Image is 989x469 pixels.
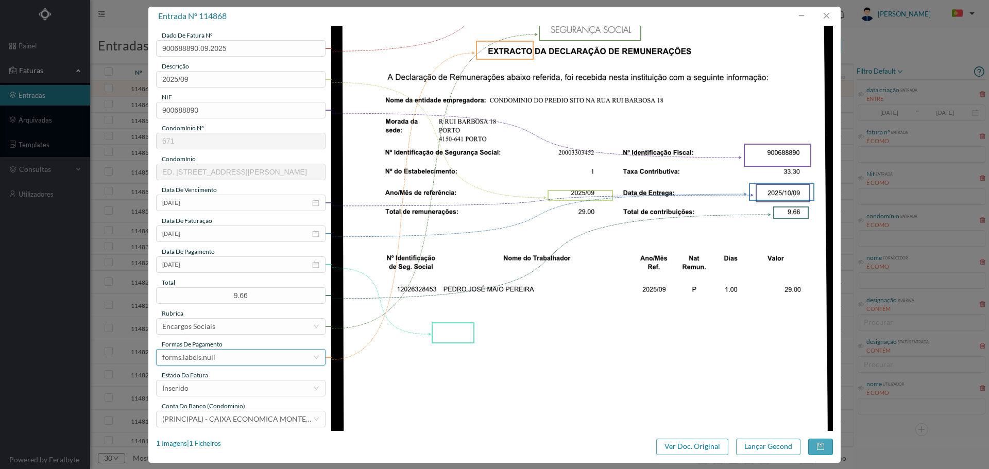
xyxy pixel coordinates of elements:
[162,319,215,334] div: Encargos Sociais
[162,155,196,163] span: condomínio
[162,31,213,39] span: dado de fatura nº
[162,380,189,396] div: Inserido
[162,217,212,224] span: data de faturação
[313,385,319,391] i: icon: down
[158,11,227,21] span: entrada nº 114868
[162,248,215,255] span: data de pagamento
[162,402,245,410] span: conta do banco (condominio)
[162,62,189,70] span: descrição
[312,199,319,206] i: icon: calendar
[162,371,208,379] span: estado da fatura
[656,439,728,455] button: Ver Doc. Original
[162,124,204,132] span: condomínio nº
[162,279,175,286] span: total
[313,416,319,422] i: icon: down
[162,93,172,101] span: NIF
[162,414,402,423] span: (PRINCIPAL) - CAIXA ECONOMICA MONTEPIO GERAL ([FINANCIAL_ID])
[312,261,319,268] i: icon: calendar
[156,439,221,449] div: 1 Imagens | 1 Ficheiros
[162,350,215,365] div: forms.labels.null
[312,230,319,237] i: icon: calendar
[944,6,979,22] button: PT
[313,323,319,329] i: icon: down
[162,186,217,194] span: data de vencimento
[162,309,183,317] span: rubrica
[736,439,800,455] button: Lançar Gecond
[162,340,223,348] span: Formas de Pagamento
[313,354,319,360] i: icon: down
